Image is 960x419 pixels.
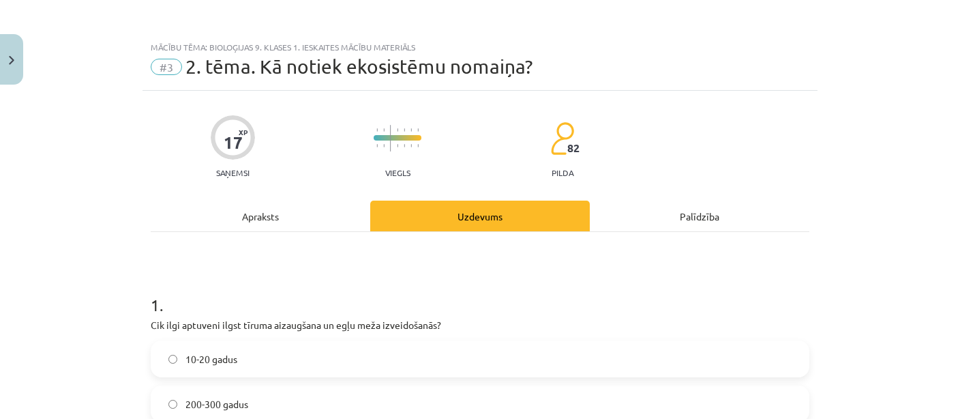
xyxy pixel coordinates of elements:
span: 200-300 gadus [185,397,248,411]
input: 200-300 gadus [168,400,177,409]
p: Viegls [385,168,410,177]
img: icon-short-line-57e1e144782c952c97e751825c79c345078a6d821885a25fce030b3d8c18986b.svg [376,128,378,132]
span: 10-20 gadus [185,352,237,366]
h1: 1 . [151,272,809,314]
img: icon-long-line-d9ea69661e0d244f92f715978eff75569469978d946b2353a9bb055b3ed8787d.svg [390,125,391,151]
input: 10-20 gadus [168,355,177,364]
img: icon-short-line-57e1e144782c952c97e751825c79c345078a6d821885a25fce030b3d8c18986b.svg [376,144,378,147]
span: 2. tēma. Kā notiek ekosistēmu nomaiņa? [185,55,532,78]
img: icon-short-line-57e1e144782c952c97e751825c79c345078a6d821885a25fce030b3d8c18986b.svg [383,144,385,147]
p: pilda [552,168,573,177]
img: icon-short-line-57e1e144782c952c97e751825c79c345078a6d821885a25fce030b3d8c18986b.svg [410,144,412,147]
img: icon-short-line-57e1e144782c952c97e751825c79c345078a6d821885a25fce030b3d8c18986b.svg [417,128,419,132]
div: Apraksts [151,201,370,231]
span: #3 [151,59,182,75]
span: XP [239,128,247,136]
div: Uzdevums [370,201,590,231]
span: 82 [567,142,580,154]
img: icon-close-lesson-0947bae3869378f0d4975bcd49f059093ad1ed9edebbc8119c70593378902aed.svg [9,56,14,65]
img: icon-short-line-57e1e144782c952c97e751825c79c345078a6d821885a25fce030b3d8c18986b.svg [404,128,405,132]
img: icon-short-line-57e1e144782c952c97e751825c79c345078a6d821885a25fce030b3d8c18986b.svg [404,144,405,147]
p: Cik ilgi aptuveni ilgst tīruma aizaugšana un egļu meža izveidošanās? [151,318,809,332]
img: icon-short-line-57e1e144782c952c97e751825c79c345078a6d821885a25fce030b3d8c18986b.svg [410,128,412,132]
p: Saņemsi [211,168,255,177]
img: icon-short-line-57e1e144782c952c97e751825c79c345078a6d821885a25fce030b3d8c18986b.svg [417,144,419,147]
img: icon-short-line-57e1e144782c952c97e751825c79c345078a6d821885a25fce030b3d8c18986b.svg [383,128,385,132]
div: Mācību tēma: Bioloģijas 9. klases 1. ieskaites mācību materiāls [151,42,809,52]
div: 17 [224,133,243,152]
img: icon-short-line-57e1e144782c952c97e751825c79c345078a6d821885a25fce030b3d8c18986b.svg [397,144,398,147]
div: Palīdzība [590,201,809,231]
img: icon-short-line-57e1e144782c952c97e751825c79c345078a6d821885a25fce030b3d8c18986b.svg [397,128,398,132]
img: students-c634bb4e5e11cddfef0936a35e636f08e4e9abd3cc4e673bd6f9a4125e45ecb1.svg [550,121,574,156]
